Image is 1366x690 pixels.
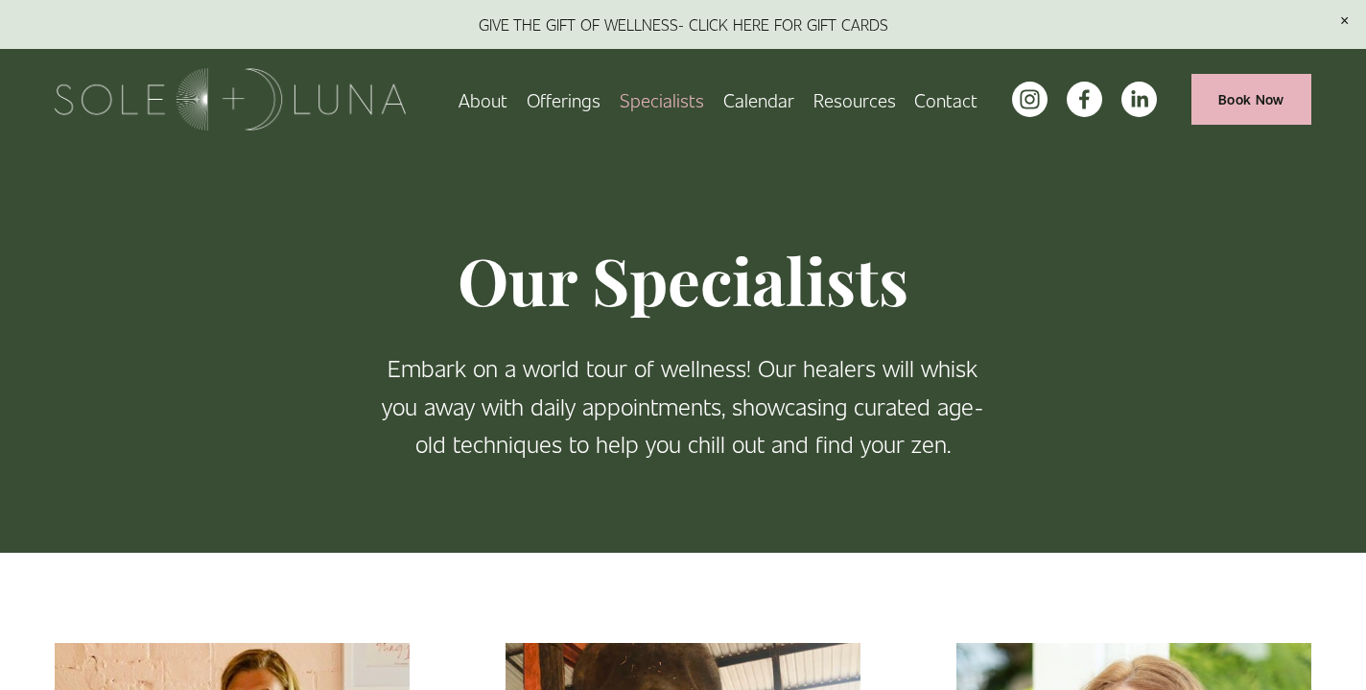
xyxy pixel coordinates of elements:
a: folder dropdown [813,83,896,116]
span: Offerings [527,84,601,114]
p: Embark on a world tour of wellness! Our healers will whisk you away with daily appointments, show... [368,349,997,463]
a: Specialists [620,83,704,116]
a: facebook-unauth [1067,82,1102,117]
a: About [459,83,507,116]
a: instagram-unauth [1012,82,1048,117]
a: Contact [914,83,977,116]
img: Sole + Luna [55,68,407,131]
a: LinkedIn [1121,82,1157,117]
a: folder dropdown [527,83,601,116]
a: Book Now [1191,74,1312,125]
h1: Our Specialists [368,240,997,320]
a: Calendar [723,83,794,116]
span: Resources [813,84,896,114]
